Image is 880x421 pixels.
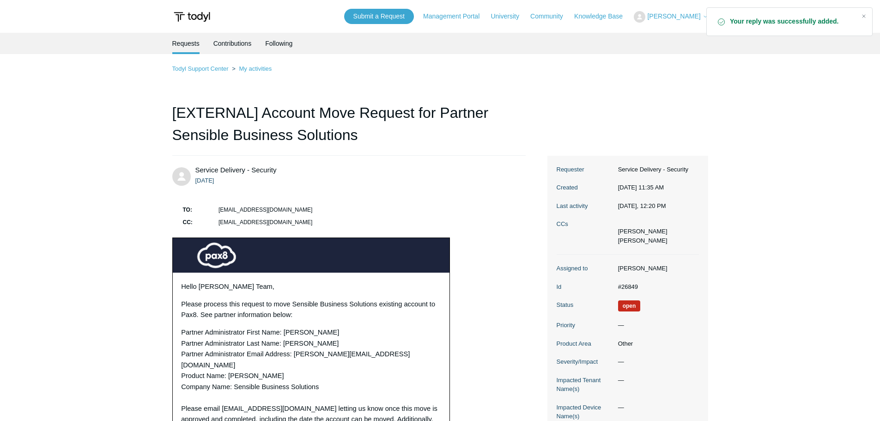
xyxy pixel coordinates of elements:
dd: — [613,403,699,412]
td: [EMAIL_ADDRESS][DOMAIN_NAME] [218,218,525,227]
dd: — [613,376,699,385]
dt: Id [557,282,613,292]
li: Todyl Support Center [172,65,231,72]
dd: — [613,357,699,366]
dd: Service Delivery - Security [613,165,699,174]
dt: Priority [557,321,613,330]
img: header [173,238,450,273]
dt: Last activity [557,201,613,211]
dt: Created [557,183,613,192]
a: Community [530,12,572,21]
dd: — [613,321,699,330]
a: University [491,12,528,21]
div: Close [857,10,870,23]
a: My activities [239,65,272,72]
li: Clayton Unrein [618,236,668,245]
li: Requests [172,33,200,54]
dt: Impacted Tenant Name(s) [557,376,613,394]
span: We are working on a response for you [618,300,641,311]
dt: CCs [557,220,613,229]
button: [PERSON_NAME] [634,11,708,23]
td: [EMAIL_ADDRESS][DOMAIN_NAME] [218,205,525,217]
li: Nick Luyckx [618,227,668,236]
th: CC: [182,218,217,227]
time: 07/30/2025, 11:35 [618,184,664,191]
dt: Severity/Impact [557,357,613,366]
span: [PERSON_NAME] [647,12,700,20]
dt: Status [557,300,613,310]
th: TO: [182,205,217,217]
h1: [EXTERNAL] Account Move Request for Partner Sensible Business Solutions [172,102,526,156]
span: Service Delivery - Security [195,166,277,174]
a: Following [265,33,292,54]
a: Management Portal [423,12,489,21]
dd: #26849 [613,282,699,292]
p: Please process this request to move Sensible Business Solutions existing account to Pax8. See par... [181,299,438,321]
a: Submit a Request [344,9,414,24]
a: Knowledge Base [574,12,632,21]
time: 08/29/2025, 12:20 [618,202,666,209]
dd: Other [613,339,699,348]
dd: [PERSON_NAME] [613,264,699,273]
img: Todyl Support Center Help Center home page [172,8,212,25]
li: My activities [230,65,272,72]
dt: Product Area [557,339,613,348]
dt: Assigned to [557,264,613,273]
a: Contributions [213,33,252,54]
a: Todyl Support Center [172,65,229,72]
dt: Requester [557,165,613,174]
dt: Impacted Device Name(s) [557,403,613,421]
time: 07/30/2025, 11:35 [195,177,214,184]
strong: Your reply was successfully added. [730,17,854,26]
